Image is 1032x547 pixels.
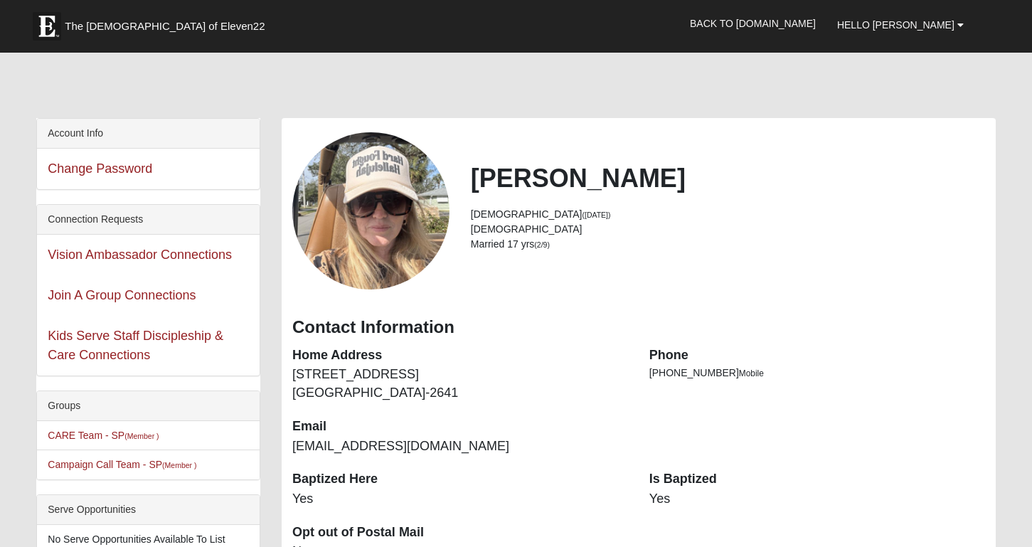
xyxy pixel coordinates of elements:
[534,240,550,249] small: (2/9)
[292,132,449,290] a: View Fullsize Photo
[48,161,152,176] a: Change Password
[649,346,985,365] dt: Phone
[292,317,985,338] h3: Contact Information
[649,470,985,489] dt: Is Baptized
[471,163,985,193] h2: [PERSON_NAME]
[582,211,610,219] small: ([DATE])
[48,459,196,470] a: Campaign Call Team - SP(Member )
[292,470,628,489] dt: Baptized Here
[37,119,260,149] div: Account Info
[679,6,826,41] a: Back to [DOMAIN_NAME]
[739,368,764,378] span: Mobile
[292,437,628,456] dd: [EMAIL_ADDRESS][DOMAIN_NAME]
[48,248,232,262] a: Vision Ambassador Connections
[65,19,265,33] span: The [DEMOGRAPHIC_DATA] of Eleven22
[649,490,985,509] dd: Yes
[471,237,985,252] li: Married 17 yrs
[26,5,310,41] a: The [DEMOGRAPHIC_DATA] of Eleven22
[471,222,985,237] li: [DEMOGRAPHIC_DATA]
[292,418,628,436] dt: Email
[292,490,628,509] dd: Yes
[292,346,628,365] dt: Home Address
[162,461,196,469] small: (Member )
[292,366,628,402] dd: [STREET_ADDRESS] [GEOGRAPHIC_DATA]-2641
[37,495,260,525] div: Serve Opportunities
[649,366,985,381] li: [PHONE_NUMBER]
[37,391,260,421] div: Groups
[471,207,985,222] li: [DEMOGRAPHIC_DATA]
[48,288,196,302] a: Join A Group Connections
[124,432,159,440] small: (Member )
[37,205,260,235] div: Connection Requests
[837,19,954,31] span: Hello [PERSON_NAME]
[48,430,159,441] a: CARE Team - SP(Member )
[826,7,974,43] a: Hello [PERSON_NAME]
[33,12,61,41] img: Eleven22 logo
[48,329,223,362] a: Kids Serve Staff Discipleship & Care Connections
[292,524,628,542] dt: Opt out of Postal Mail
